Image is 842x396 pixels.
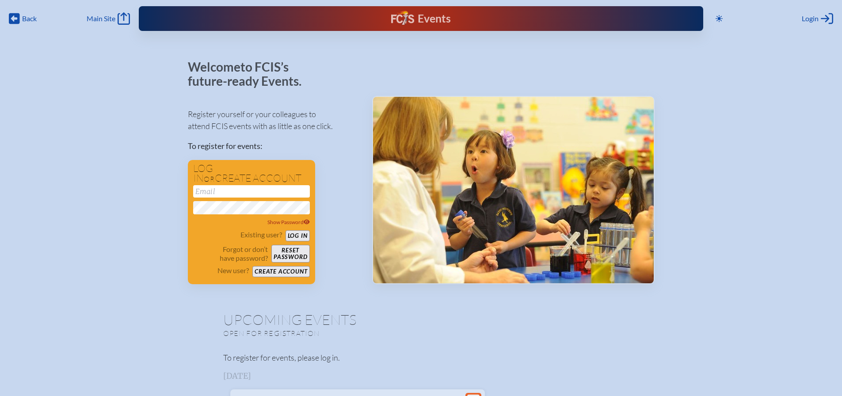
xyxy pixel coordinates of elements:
span: Show Password [267,219,310,225]
p: Existing user? [240,230,282,239]
img: Events [373,97,654,283]
h1: Upcoming Events [223,312,619,327]
p: New user? [217,266,249,275]
div: FCIS Events — Future ready [294,11,548,27]
p: To register for events: [188,140,358,152]
p: Open for registration [223,329,457,338]
button: Log in [286,230,310,241]
input: Email [193,185,310,198]
span: Back [22,14,37,23]
span: or [204,175,215,183]
button: Create account [252,266,309,277]
p: Forgot or don’t have password? [193,245,268,263]
span: Login [802,14,819,23]
p: Register yourself or your colleagues to attend FCIS events with as little as one click. [188,108,358,132]
h3: [DATE] [223,372,619,381]
p: Welcome to FCIS’s future-ready Events. [188,60,312,88]
a: Main Site [87,12,130,25]
button: Resetpassword [271,245,309,263]
h1: Log in create account [193,164,310,183]
p: To register for events, please log in. [223,352,619,364]
span: Main Site [87,14,115,23]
